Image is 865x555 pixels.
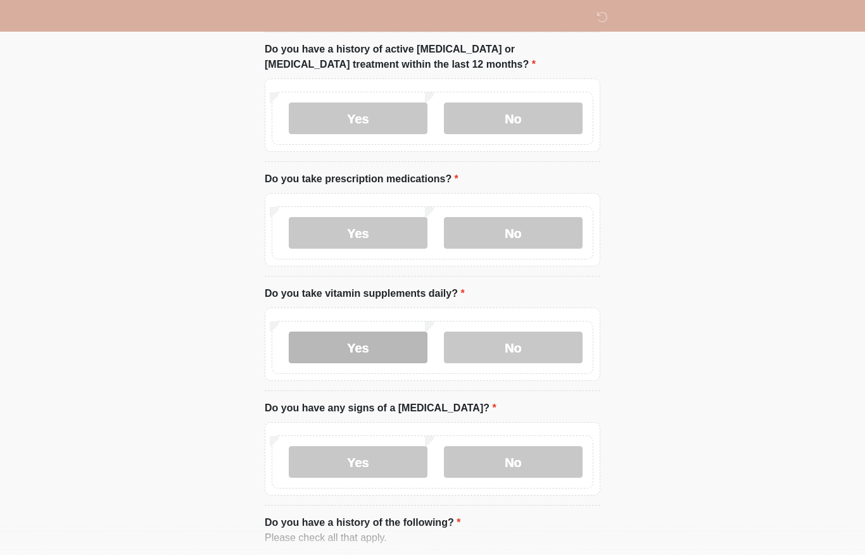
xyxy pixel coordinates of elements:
[265,530,600,546] div: Please check all that apply.
[289,103,427,134] label: Yes
[444,103,583,134] label: No
[252,9,268,25] img: DM Studio Logo
[265,286,465,301] label: Do you take vitamin supplements daily?
[265,42,600,72] label: Do you have a history of active [MEDICAL_DATA] or [MEDICAL_DATA] treatment within the last 12 mon...
[289,217,427,249] label: Yes
[289,332,427,363] label: Yes
[265,515,460,530] label: Do you have a history of the following?
[265,401,496,416] label: Do you have any signs of a [MEDICAL_DATA]?
[289,446,427,478] label: Yes
[444,446,583,478] label: No
[444,217,583,249] label: No
[265,171,458,187] label: Do you take prescription medications?
[444,332,583,363] label: No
